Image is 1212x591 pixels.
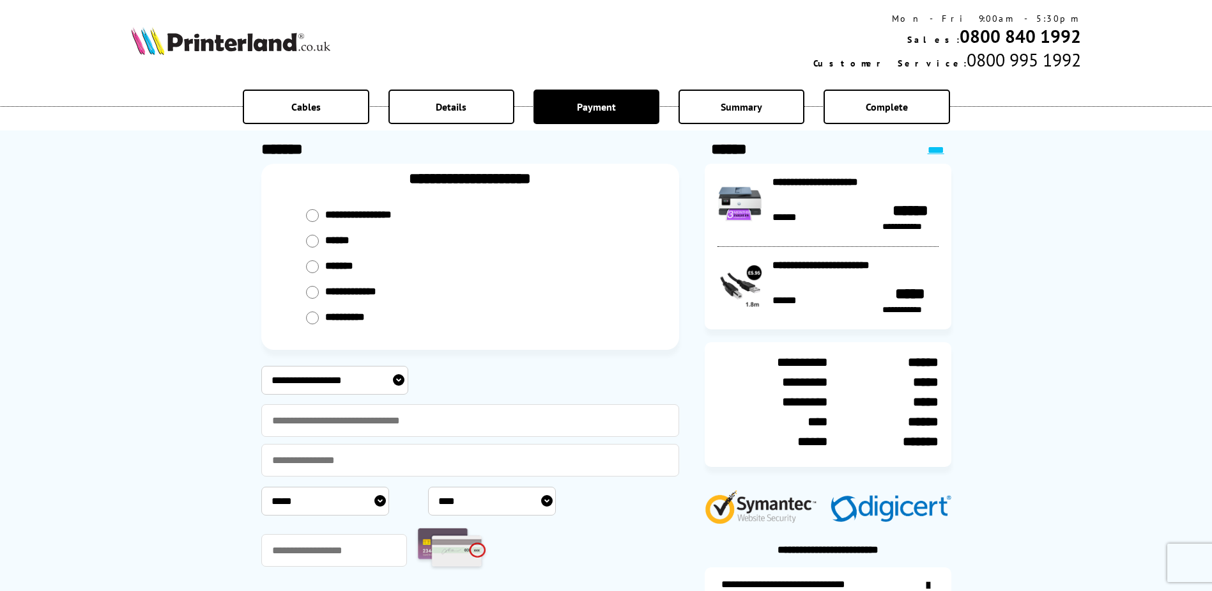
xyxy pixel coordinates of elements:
[813,13,1081,24] div: Mon - Fri 9:00am - 5:30pm
[577,100,616,113] span: Payment
[907,34,960,45] span: Sales:
[960,24,1081,48] a: 0800 840 1992
[436,100,466,113] span: Details
[813,58,967,69] span: Customer Service:
[967,48,1081,72] span: 0800 995 1992
[721,100,762,113] span: Summary
[291,100,321,113] span: Cables
[866,100,908,113] span: Complete
[131,27,330,55] img: Printerland Logo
